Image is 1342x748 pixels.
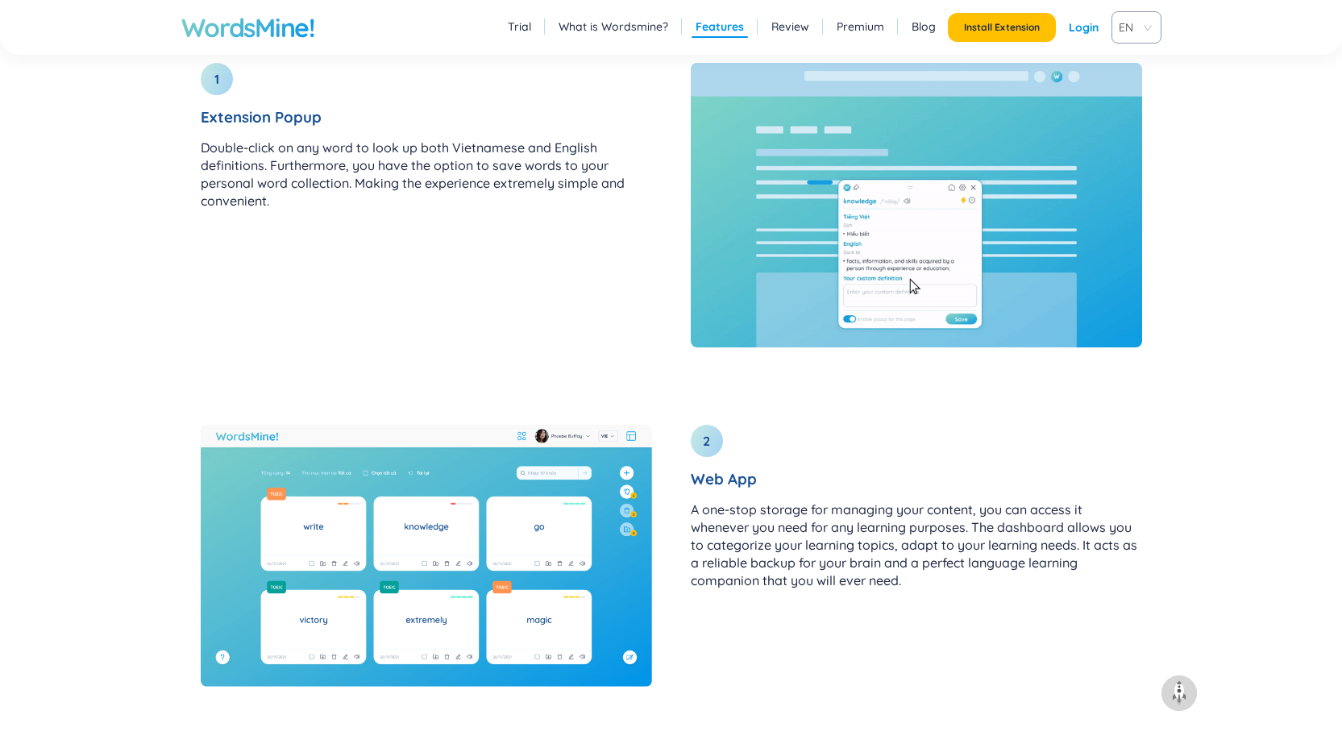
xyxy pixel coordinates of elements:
a: Review [771,19,809,35]
a: Login [1069,13,1099,42]
a: Blog [912,19,936,35]
a: Premium [837,19,884,35]
button: Install Extension [948,13,1056,42]
div: 2 [691,425,723,457]
a: What is Wordsmine? [559,19,668,35]
p: Double-click on any word to look up both Vietnamese and English definitions. Furthermore, you hav... [201,139,652,210]
p: A one-stop storage for managing your content, you can access it whenever you need for any learnin... [691,501,1142,589]
h3: Web App [691,470,1142,488]
a: Trial [508,19,531,35]
span: EN [1119,15,1148,39]
a: Features [696,19,744,35]
h3: Extension Popup [201,108,652,126]
img: to top [1166,680,1192,706]
span: Install Extension [964,21,1040,34]
img: Web App [201,425,652,687]
div: 1 [201,63,233,95]
img: How WordsMine gets you acquire vocabulary fast [691,63,1142,347]
a: WordsMine! [181,11,315,44]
